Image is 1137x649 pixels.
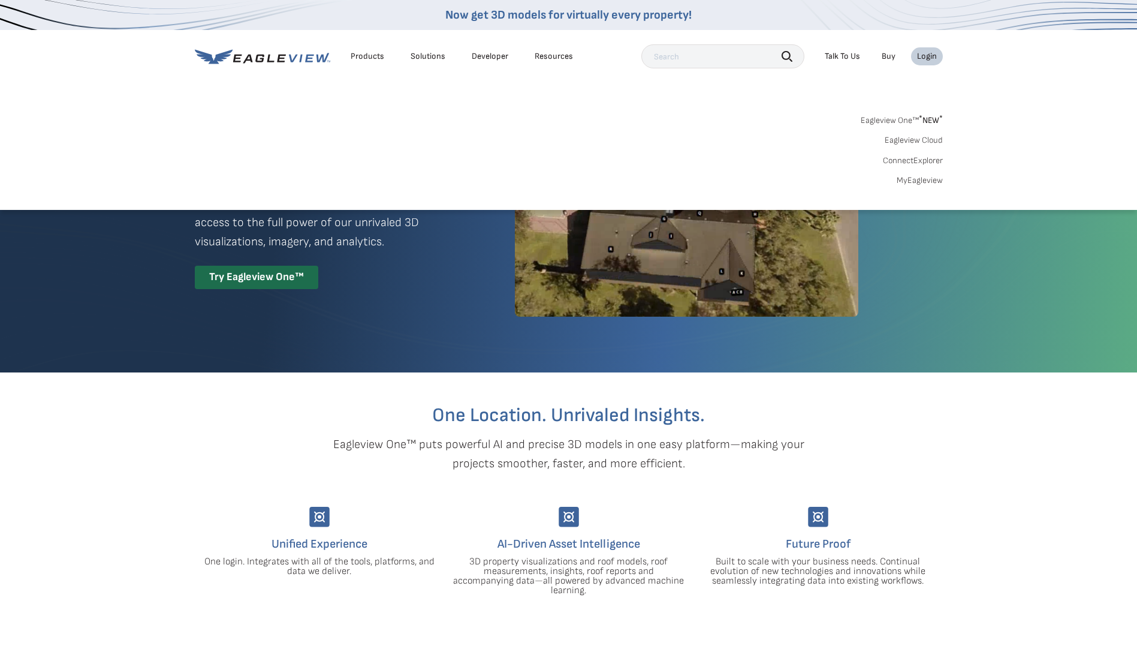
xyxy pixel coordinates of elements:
img: Group-9744.svg [559,507,579,527]
a: Now get 3D models for virtually every property! [445,8,692,22]
h4: Future Proof [702,534,934,554]
img: Group-9744.svg [808,507,828,527]
p: A premium digital experience that provides seamless access to the full power of our unrivaled 3D ... [195,194,472,251]
span: NEW [919,115,943,125]
p: One login. Integrates with all of the tools, platforms, and data we deliver. [204,557,435,576]
div: Solutions [411,51,445,62]
input: Search [641,44,804,68]
div: Login [917,51,937,62]
div: Try Eagleview One™ [195,266,318,289]
h2: One Location. Unrivaled Insights. [204,406,934,425]
a: Buy [882,51,895,62]
p: Built to scale with your business needs. Continual evolution of new technologies and innovations ... [702,557,934,586]
a: Developer [472,51,508,62]
div: Talk To Us [825,51,860,62]
a: ConnectExplorer [883,155,943,166]
div: Resources [535,51,573,62]
a: MyEagleview [897,175,943,186]
p: Eagleview One™ puts powerful AI and precise 3D models in one easy platform—making your projects s... [312,435,825,473]
img: Group-9744.svg [309,507,330,527]
p: 3D property visualizations and roof models, roof measurements, insights, roof reports and accompa... [453,557,684,596]
h4: Unified Experience [204,534,435,554]
a: Eagleview One™*NEW* [861,112,943,125]
a: Eagleview Cloud [885,135,943,146]
h4: AI-Driven Asset Intelligence [453,534,684,554]
div: Products [351,51,384,62]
